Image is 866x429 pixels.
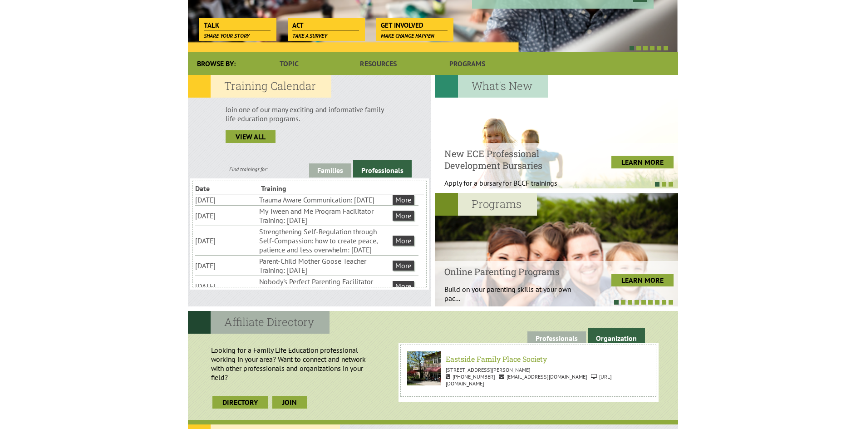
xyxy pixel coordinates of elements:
a: LEARN MORE [611,156,674,168]
p: Looking for a Family Life Education professional working in your area? Want to connect and networ... [193,341,394,386]
a: Professionals [527,331,586,345]
span: Talk [204,20,271,30]
h2: What's New [435,75,548,98]
li: [DATE] [195,235,257,246]
a: More [393,236,414,246]
a: Topic [245,52,334,75]
span: [URL][DOMAIN_NAME] [446,373,612,387]
div: Browse By: [188,52,245,75]
a: Families [309,163,351,178]
span: [PHONE_NUMBER] [446,373,495,380]
a: More [393,195,414,205]
span: Take a survey [292,32,327,39]
p: [STREET_ADDRESS][PERSON_NAME] [407,366,649,373]
a: join [272,396,307,409]
li: Nobody's Perfect Parenting Facilitator Training: [DATE] [259,276,391,296]
h4: New ECE Professional Development Bursaries [444,148,580,171]
a: Act Take a survey [288,18,364,31]
p: Build on your parenting skills at your own pac... [444,285,580,303]
img: Eastside Family Place Society Anda Gavala [407,351,468,385]
h2: Programs [435,193,537,216]
li: Date [195,183,259,194]
li: Trauma Aware Communication: [DATE] [259,194,391,205]
a: Programs [423,52,512,75]
a: More [393,211,414,221]
li: [DATE] [195,210,257,221]
span: Get Involved [381,20,448,30]
li: Parent-Child Mother Goose Teacher Training: [DATE] [259,256,391,276]
h6: Eastside Family Place Society [410,354,646,364]
a: More [393,281,414,291]
p: Join one of our many exciting and informative family life education programs. [226,105,393,123]
span: Make change happen [381,32,434,39]
h2: Affiliate Directory [188,311,330,334]
span: [EMAIL_ADDRESS][DOMAIN_NAME] [499,373,587,380]
div: Find trainings for: [188,166,309,173]
a: view all [226,130,276,143]
li: [DATE] [195,194,257,205]
li: Training [261,183,325,194]
li: Strengthening Self-Regulation through Self-Compassion: how to create peace, patience and less ove... [259,226,391,255]
a: Organization [588,328,645,345]
a: Eastside Family Place Society Anda Gavala Eastside Family Place Society [STREET_ADDRESS][PERSON_N... [403,347,654,394]
p: Apply for a bursary for BCCF trainings West... [444,178,580,197]
h4: Online Parenting Programs [444,266,580,277]
span: Share your story [204,32,250,39]
a: Directory [212,396,268,409]
li: My Tween and Me Program Facilitator Training: [DATE] [259,206,391,226]
a: Resources [334,52,423,75]
span: Act [292,20,359,30]
a: LEARN MORE [611,274,674,286]
a: More [393,261,414,271]
a: Talk Share your story [199,18,275,31]
a: Get Involved Make change happen [376,18,452,31]
li: [DATE] [195,281,257,291]
a: Professionals [353,160,412,178]
h2: Training Calendar [188,75,331,98]
li: [DATE] [195,260,257,271]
